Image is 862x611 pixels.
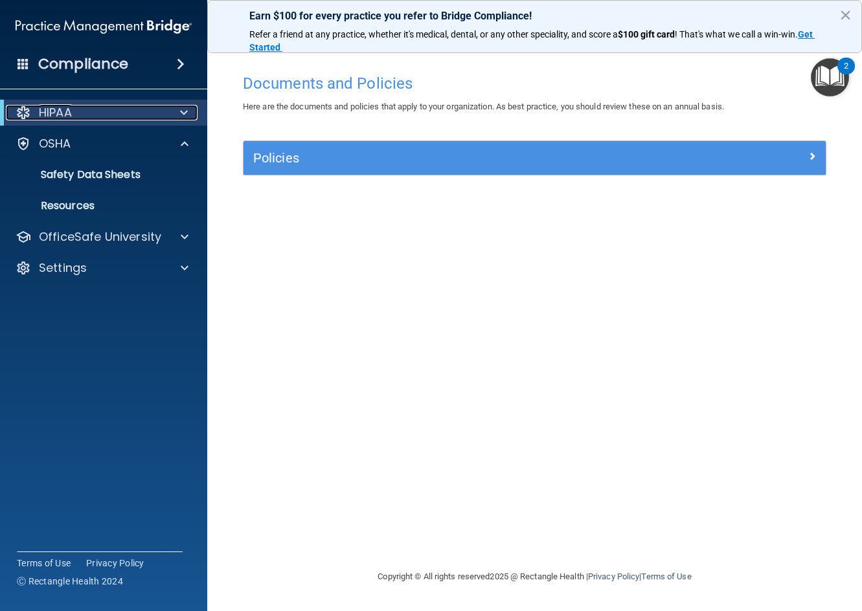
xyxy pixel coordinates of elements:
[299,556,771,597] div: Copyright © All rights reserved 2025 @ Rectangle Health | |
[844,66,848,83] div: 2
[86,557,144,570] a: Privacy Policy
[16,229,188,245] a: OfficeSafe University
[16,260,188,276] a: Settings
[249,10,820,22] p: Earn $100 for every practice you refer to Bridge Compliance!
[253,148,816,168] a: Policies
[16,105,188,120] a: HIPAA
[17,557,71,570] a: Terms of Use
[17,575,123,588] span: Ⓒ Rectangle Health 2024
[39,105,72,120] p: HIPAA
[641,572,691,581] a: Terms of Use
[8,168,185,181] p: Safety Data Sheets
[243,75,826,92] h4: Documents and Policies
[253,151,670,165] h5: Policies
[16,14,192,39] img: PMB logo
[249,29,618,39] span: Refer a friend at any practice, whether it's medical, dental, or any other speciality, and score a
[39,229,161,245] p: OfficeSafe University
[16,136,188,151] a: OSHA
[249,29,815,52] a: Get Started
[8,199,185,212] p: Resources
[675,29,798,39] span: ! That's what we call a win-win.
[39,260,87,276] p: Settings
[588,572,639,581] a: Privacy Policy
[618,29,675,39] strong: $100 gift card
[39,136,71,151] p: OSHA
[811,58,849,96] button: Open Resource Center, 2 new notifications
[839,5,852,25] button: Close
[38,55,128,73] h4: Compliance
[243,102,724,111] span: Here are the documents and policies that apply to your organization. As best practice, you should...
